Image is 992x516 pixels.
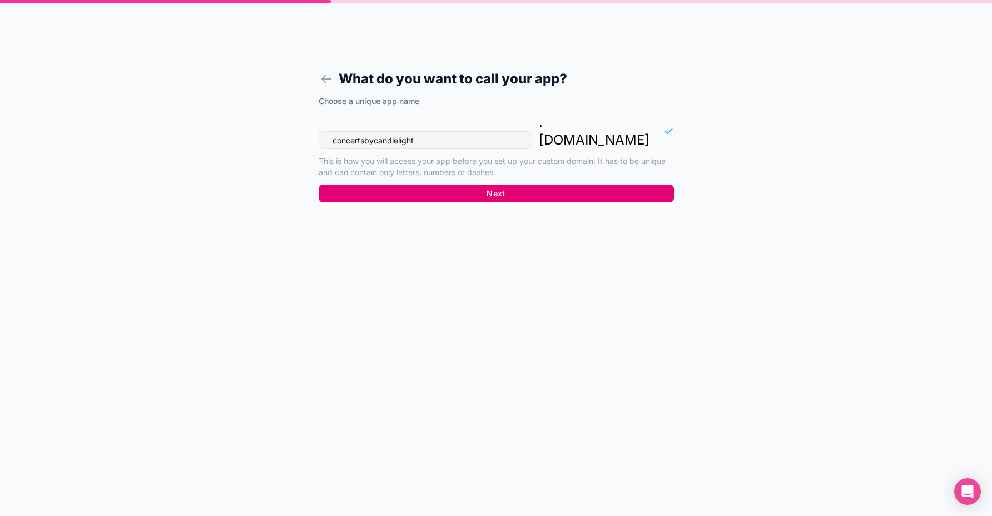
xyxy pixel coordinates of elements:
[319,69,674,89] h1: What do you want to call your app?
[319,156,674,178] p: This is how you will access your app before you set up your custom domain. It has to be unique an...
[954,478,981,505] div: Open Intercom Messenger
[539,113,649,149] p: . [DOMAIN_NAME]
[319,96,419,107] label: Choose a unique app name
[319,185,674,202] button: Next
[319,131,532,149] input: kindadusty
